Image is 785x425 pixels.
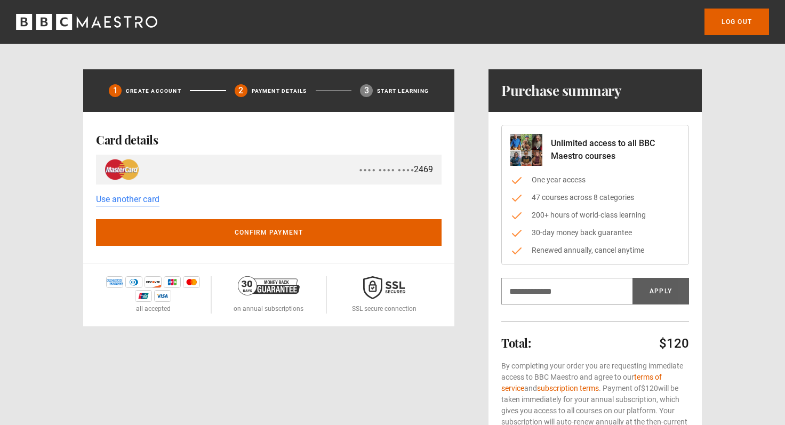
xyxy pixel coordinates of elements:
img: unionpay [135,290,152,302]
p: Payment details [252,87,307,95]
div: 3 [360,84,373,97]
p: $120 [659,335,689,352]
li: 47 courses across 8 categories [510,192,680,203]
img: jcb [164,276,181,288]
h1: Purchase summary [501,82,621,99]
p: all accepted [136,304,171,314]
img: amex [106,276,123,288]
img: diners [125,276,142,288]
h2: Card details [96,133,442,146]
img: discover [145,276,162,288]
button: Apply [632,278,689,304]
a: Use another card [96,193,159,206]
a: subscription terms [537,384,599,392]
li: 30-day money back guarantee [510,227,680,238]
span: ● ● ● ● ● ● ● ● ● ● ● ● [359,166,414,174]
p: Start learning [377,87,429,95]
h2: Total: [501,336,531,349]
li: 200+ hours of world-class learning [510,210,680,221]
span: $120 [641,384,658,392]
a: Log out [704,9,769,35]
img: 30-day-money-back-guarantee-c866a5dd536ff72a469b.png [238,276,300,295]
button: Confirm payment [96,219,442,246]
li: One year access [510,174,680,186]
p: on annual subscriptions [234,304,303,314]
div: 2 [235,84,247,97]
div: 1 [109,84,122,97]
img: visa [154,290,171,302]
div: 2469 [359,163,433,176]
img: mastercard [183,276,200,288]
p: Create Account [126,87,181,95]
li: Renewed annually, cancel anytime [510,245,680,256]
p: Unlimited access to all BBC Maestro courses [551,137,680,163]
svg: BBC Maestro [16,14,157,30]
img: mastercard [105,159,139,180]
p: SSL secure connection [352,304,416,314]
